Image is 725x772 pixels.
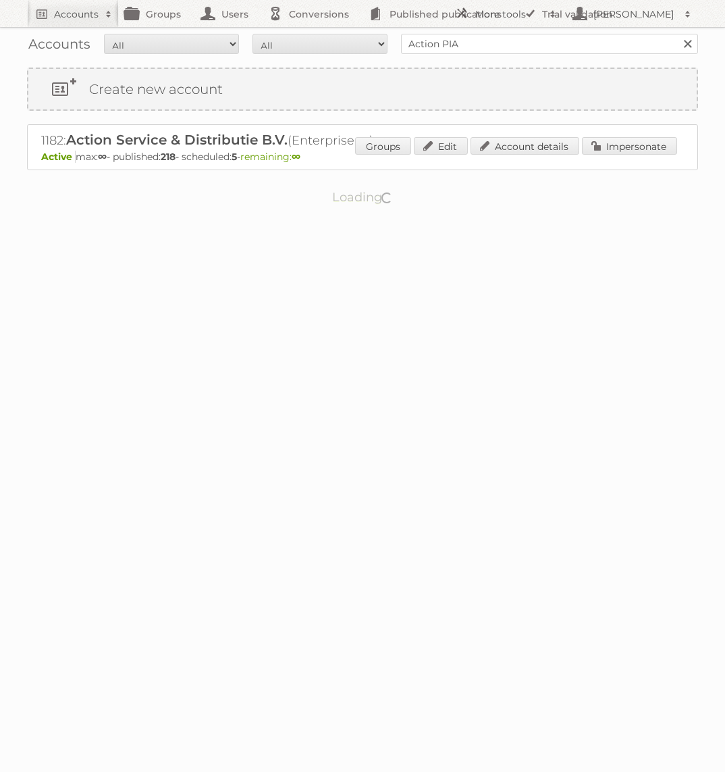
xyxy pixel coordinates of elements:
span: Active [41,151,76,163]
strong: ∞ [98,151,107,163]
a: Impersonate [582,137,677,155]
h2: More tools [475,7,543,21]
h2: [PERSON_NAME] [590,7,678,21]
span: Action Service & Distributie B.V. [66,132,288,148]
a: Edit [414,137,468,155]
h2: 1182: (Enterprise ∞) [41,132,514,149]
strong: 218 [161,151,176,163]
p: Loading [290,184,436,211]
strong: ∞ [292,151,300,163]
strong: 5 [232,151,237,163]
span: remaining: [240,151,300,163]
a: Account details [471,137,579,155]
h2: Accounts [54,7,99,21]
a: Groups [355,137,411,155]
a: Create new account [28,69,697,109]
p: max: - published: - scheduled: - [41,151,684,163]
